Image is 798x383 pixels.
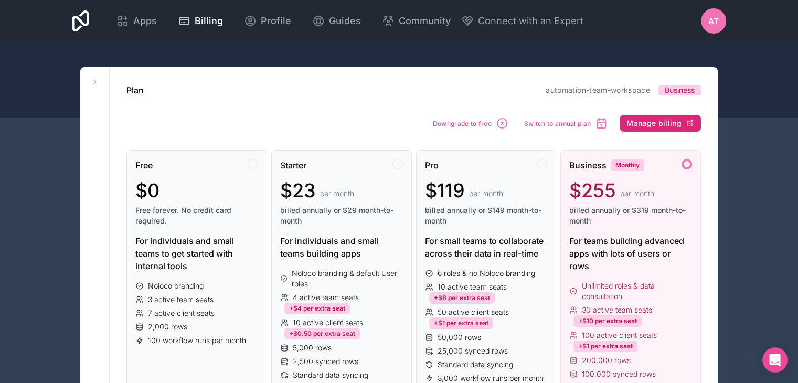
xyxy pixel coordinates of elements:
[293,292,359,303] span: 4 active team seats
[280,159,306,172] span: Starter
[573,315,642,327] div: +$10 per extra seat
[438,346,508,356] span: 25,000 synced rows
[582,305,652,315] span: 30 active team seats
[520,113,611,133] button: Switch to annual plan
[461,14,583,28] button: Connect with an Expert
[148,294,214,305] span: 3 active team seats
[429,113,512,133] button: Downgrade to free
[569,205,692,226] span: billed annually or $319 month-to-month
[438,332,481,343] span: 50,000 rows
[478,14,583,28] span: Connect with an Expert
[582,330,657,341] span: 100 active client seats
[133,14,157,28] span: Apps
[469,188,503,199] span: per month
[135,205,258,226] span: Free forever. No credit card required.
[284,303,350,314] div: +$4 per extra seat
[626,119,682,128] span: Manage billing
[293,317,363,328] span: 10 active client seats
[569,180,616,201] span: $255
[293,343,332,353] span: 5,000 rows
[425,180,465,201] span: $119
[708,15,719,27] span: AT
[425,159,439,172] span: Pro
[148,322,187,332] span: 2,000 rows
[582,355,631,366] span: 200,000 rows
[236,9,300,33] a: Profile
[438,359,513,370] span: Standard data syncing
[292,268,402,289] span: Noloco branding & default User roles
[438,282,507,292] span: 10 active team seats
[284,328,360,339] div: +$0.50 per extra seat
[135,235,258,272] div: For individuals and small teams to get started with internal tools
[582,369,656,379] span: 100,000 synced rows
[569,235,692,272] div: For teams building advanced apps with lots of users or rows
[620,188,654,199] span: per month
[293,356,358,367] span: 2,500 synced rows
[320,188,354,199] span: per month
[280,180,316,201] span: $23
[280,235,403,260] div: For individuals and small teams building apps
[148,335,246,346] span: 100 workflow runs per month
[399,14,451,28] span: Community
[374,9,459,33] a: Community
[135,159,153,172] span: Free
[280,205,403,226] span: billed annually or $29 month-to-month
[304,9,369,33] a: Guides
[293,370,368,380] span: Standard data syncing
[108,9,165,33] a: Apps
[762,347,788,373] div: Open Intercom Messenger
[169,9,231,33] a: Billing
[611,159,644,171] div: Monthly
[573,341,637,352] div: +$1 per extra seat
[546,86,650,94] a: automation-team-workspace
[135,180,159,201] span: $0
[620,115,701,132] button: Manage billing
[429,317,493,329] div: +$1 per extra seat
[665,85,695,95] span: Business
[569,159,607,172] span: Business
[438,268,535,279] span: 6 roles & no Noloco branding
[433,120,492,127] span: Downgrade to free
[126,84,144,97] h1: Plan
[425,235,548,260] div: For small teams to collaborate across their data in real-time
[429,292,495,304] div: +$6 per extra seat
[329,14,361,28] span: Guides
[438,307,509,317] span: 50 active client seats
[524,120,591,127] span: Switch to annual plan
[195,14,223,28] span: Billing
[261,14,291,28] span: Profile
[148,281,204,291] span: Noloco branding
[148,308,215,318] span: 7 active client seats
[582,281,692,302] span: Unlimited roles & data consultation
[425,205,548,226] span: billed annually or $149 month-to-month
